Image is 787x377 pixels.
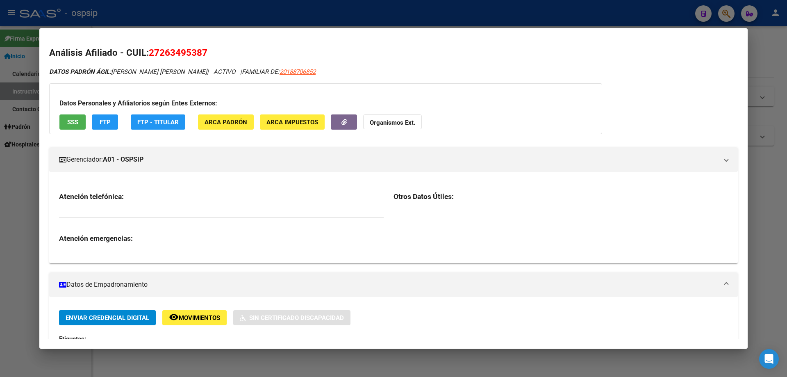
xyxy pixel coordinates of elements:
[59,155,718,165] mat-panel-title: Gerenciador:
[49,68,111,75] strong: DATOS PADRÓN ÁGIL:
[59,98,592,108] h3: Datos Personales y Afiliatorios según Entes Externos:
[205,119,247,126] span: ARCA Padrón
[370,119,415,126] strong: Organismos Ext.
[49,68,316,75] i: | ACTIVO |
[162,310,227,325] button: Movimientos
[49,46,738,60] h2: Análisis Afiliado - CUIL:
[59,192,384,201] h3: Atención telefónica:
[149,47,207,58] span: 27263495387
[260,114,325,130] button: ARCA Impuestos
[49,172,738,263] div: Gerenciador:A01 - OSPSIP
[131,114,185,130] button: FTP - Titular
[179,314,220,322] span: Movimientos
[59,234,384,243] h3: Atención emergencias:
[759,349,779,369] div: Open Intercom Messenger
[49,68,207,75] span: [PERSON_NAME] [PERSON_NAME]
[266,119,318,126] span: ARCA Impuestos
[137,119,179,126] span: FTP - Titular
[92,114,118,130] button: FTP
[242,68,316,75] span: FAMILIAR DE:
[66,314,149,322] span: Enviar Credencial Digital
[249,314,344,322] span: Sin Certificado Discapacidad
[198,114,254,130] button: ARCA Padrón
[49,147,738,172] mat-expansion-panel-header: Gerenciador:A01 - OSPSIP
[49,272,738,297] mat-expansion-panel-header: Datos de Empadronamiento
[363,114,422,130] button: Organismos Ext.
[67,119,78,126] span: SSS
[100,119,111,126] span: FTP
[233,310,350,325] button: Sin Certificado Discapacidad
[103,155,143,165] strong: A01 - OSPSIP
[393,192,728,201] h3: Otros Datos Útiles:
[280,68,316,75] span: 20188706852
[59,114,86,130] button: SSS
[59,310,156,325] button: Enviar Credencial Digital
[169,312,179,322] mat-icon: remove_red_eye
[59,280,718,290] mat-panel-title: Datos de Empadronamiento
[59,335,86,343] strong: Etiquetas:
